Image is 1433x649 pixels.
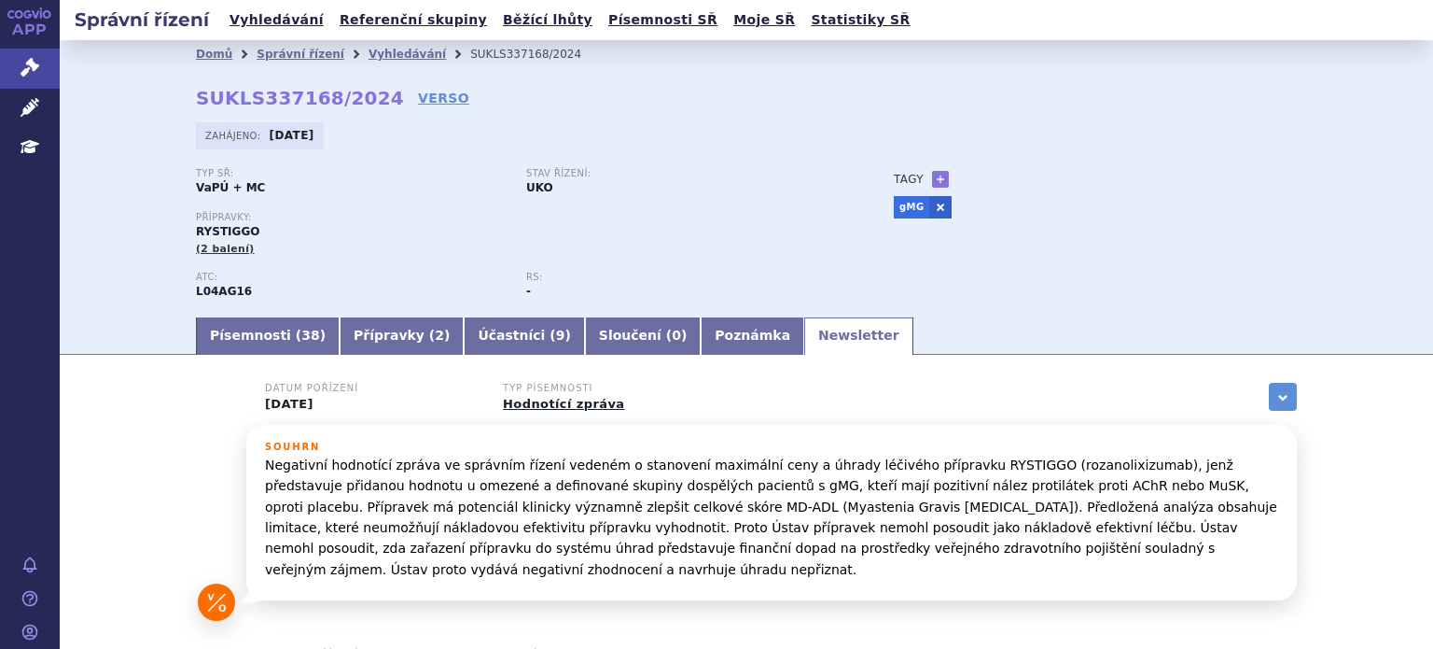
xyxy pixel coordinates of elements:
a: Moje SŘ [728,7,800,33]
p: Stav řízení: [526,168,838,179]
span: 0 [672,328,681,343]
span: RYSTIGGO [196,225,259,238]
a: VERSO [418,89,469,107]
a: zobrazit vše [1269,383,1297,411]
h2: Správní řízení [60,7,224,33]
strong: UKO [526,181,553,194]
strong: VaPÚ + MC [196,181,265,194]
span: Zahájeno: [205,128,264,143]
a: gMG [894,196,929,219]
a: Poznámka [701,317,804,355]
a: Běžící lhůty [497,7,598,33]
a: Hodnotící zpráva [503,397,624,411]
h3: Souhrn [265,442,1278,453]
p: ATC: [196,272,508,283]
p: Negativní hodnotící zpráva ve správním řízení vedeném o stanovení maximální ceny a úhrady léčivéh... [265,455,1278,580]
p: Typ SŘ: [196,168,508,179]
h3: Datum pořízení [265,383,480,394]
p: [DATE] [265,397,480,412]
a: Referenční skupiny [334,7,493,33]
a: + [932,171,949,188]
span: 9 [556,328,565,343]
span: 2 [435,328,444,343]
h3: Typ písemnosti [503,383,717,394]
strong: ROZANOLIXIZUMAB [196,285,252,298]
a: Správní řízení [257,48,344,61]
span: (2 balení) [196,243,255,255]
a: Statistiky SŘ [805,7,915,33]
a: Účastníci (9) [464,317,584,355]
span: 38 [301,328,319,343]
a: Písemnosti SŘ [603,7,723,33]
a: Písemnosti (38) [196,317,340,355]
strong: - [526,285,531,298]
p: RS: [526,272,838,283]
li: SUKLS337168/2024 [470,40,605,68]
a: Sloučení (0) [585,317,701,355]
h3: Tagy [894,168,924,190]
p: Přípravky: [196,212,856,223]
a: Domů [196,48,232,61]
strong: SUKLS337168/2024 [196,87,404,109]
a: Vyhledávání [369,48,446,61]
strong: [DATE] [270,129,314,142]
a: Newsletter [804,317,913,355]
a: Přípravky (2) [340,317,464,355]
a: Vyhledávání [224,7,329,33]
